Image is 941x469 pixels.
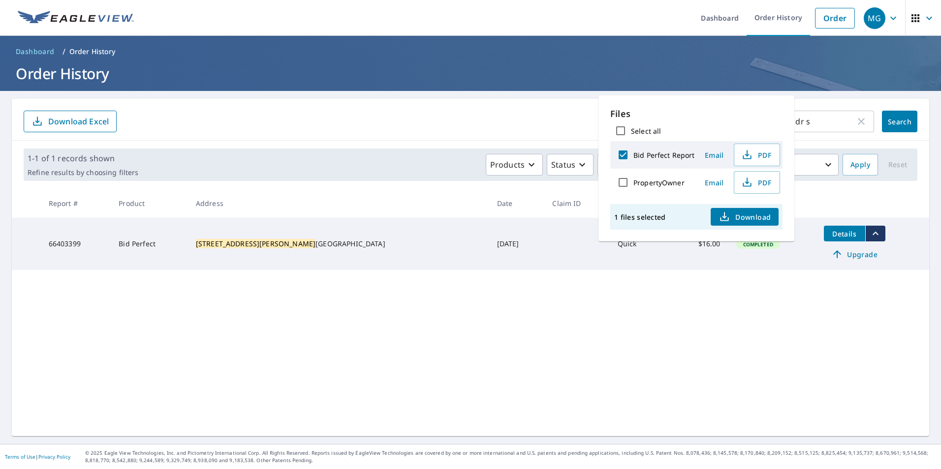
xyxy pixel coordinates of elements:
span: Email [702,150,726,160]
span: Completed [737,241,779,248]
span: Apply [850,159,870,171]
span: PDF [740,176,772,188]
p: © 2025 Eagle View Technologies, Inc. and Pictometry International Corp. All Rights Reserved. Repo... [85,449,936,464]
a: Privacy Policy [38,453,70,460]
p: 1-1 of 1 records shown [28,152,138,164]
p: Products [490,159,525,171]
th: Product [111,189,188,218]
h1: Order History [12,63,929,84]
label: PropertyOwner [633,178,685,187]
td: $16.00 [673,218,728,270]
button: Email [698,147,730,163]
td: Bid Perfect [111,218,188,270]
button: PDF [734,144,780,166]
button: Email [698,175,730,190]
p: Files [610,107,783,120]
img: EV Logo [18,11,134,26]
p: 1 files selected [614,212,665,222]
button: Status [547,154,594,176]
span: Upgrade [830,248,879,260]
th: Date [489,189,545,218]
label: Bid Perfect Report [633,150,694,160]
p: Order History [69,47,116,57]
td: 66403399 [41,218,111,270]
td: [DATE] [489,218,545,270]
button: Products [486,154,543,176]
button: detailsBtn-66403399 [824,226,865,241]
span: PDF [740,149,772,161]
span: Dashboard [16,47,55,57]
div: MG [864,7,885,29]
div: [GEOGRAPHIC_DATA] [196,239,481,249]
span: Download [719,211,771,223]
button: Download [711,208,779,226]
th: Report # [41,189,111,218]
button: Search [882,111,917,132]
a: Order [815,8,855,29]
button: Download Excel [24,111,117,132]
th: Address [188,189,489,218]
mark: [STREET_ADDRESS][PERSON_NAME] [196,239,315,248]
span: Details [830,229,859,238]
span: Email [702,178,726,187]
th: Claim ID [544,189,609,218]
a: Dashboard [12,44,59,59]
p: Status [551,159,575,171]
a: Terms of Use [5,453,35,460]
p: Download Excel [48,116,109,127]
p: Refine results by choosing filters [28,168,138,177]
p: | [5,454,70,460]
button: Orgs1 [597,154,687,176]
a: Upgrade [824,246,885,262]
button: PDF [734,171,780,194]
label: Select all [631,126,661,136]
button: Apply [843,154,878,176]
span: Search [890,117,910,126]
nav: breadcrumb [12,44,929,59]
li: / [63,46,65,58]
button: filesDropdownBtn-66403399 [865,226,885,241]
td: Quick [610,218,673,270]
